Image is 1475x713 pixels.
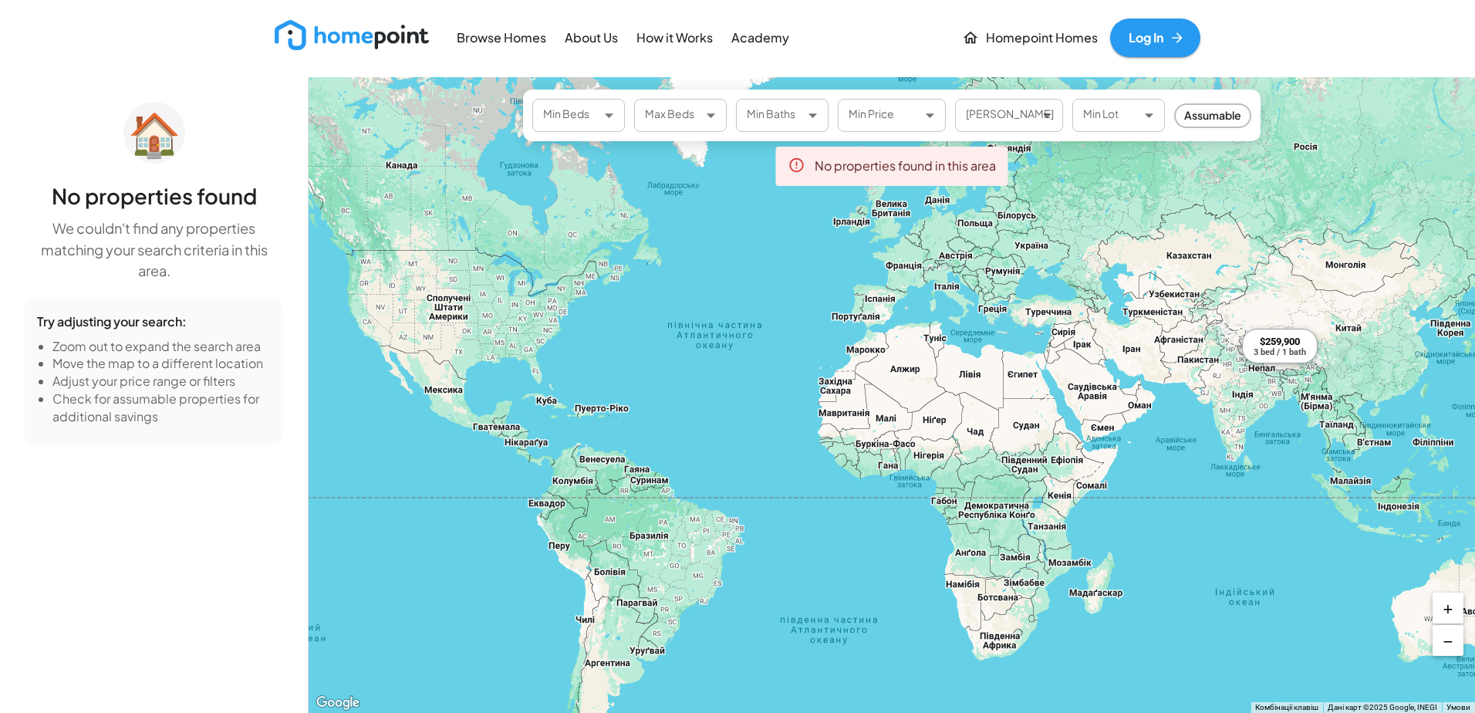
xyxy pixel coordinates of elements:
[1433,625,1463,656] button: −
[312,693,363,713] img: Google
[986,29,1098,47] p: Homepoint Homes
[636,29,713,47] p: How it Works
[457,29,546,47] p: Browse Homes
[451,20,552,55] a: Browse Homes
[37,312,271,331] h6: Try adjusting your search:
[1328,703,1437,711] span: Дані карт ©2025 Google, INEGI
[559,20,624,55] a: About Us
[630,20,719,55] a: How it Works
[956,19,1104,57] a: Homepoint Homes
[1174,103,1251,128] div: Assumable
[815,151,996,181] div: No properties found in this area
[1446,703,1470,711] a: Умови
[1433,593,1463,623] button: +
[52,373,271,390] li: Adjust your price range or filters
[1176,107,1250,123] span: Assumable
[1254,348,1306,356] div: 3 bed / 1 bath
[725,20,795,55] a: Academy
[1255,702,1318,713] button: Комбінації клавіш
[565,29,618,47] p: About Us
[25,218,283,281] p: We couldn't find any properties matching your search criteria in this area.
[275,20,429,50] img: new_logo_light.png
[25,182,283,211] h5: No properties found
[52,390,271,426] li: Check for assumable properties for additional savings
[52,338,271,356] li: Zoom out to expand the search area
[312,693,363,713] a: Відкрити цю область на Картах Google (відкриється нове вікно)
[731,29,789,47] p: Academy
[1254,336,1306,348] div: $259,900
[128,108,181,157] h3: 🏠
[52,355,271,373] li: Move the map to a different location
[1110,19,1200,57] a: Log In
